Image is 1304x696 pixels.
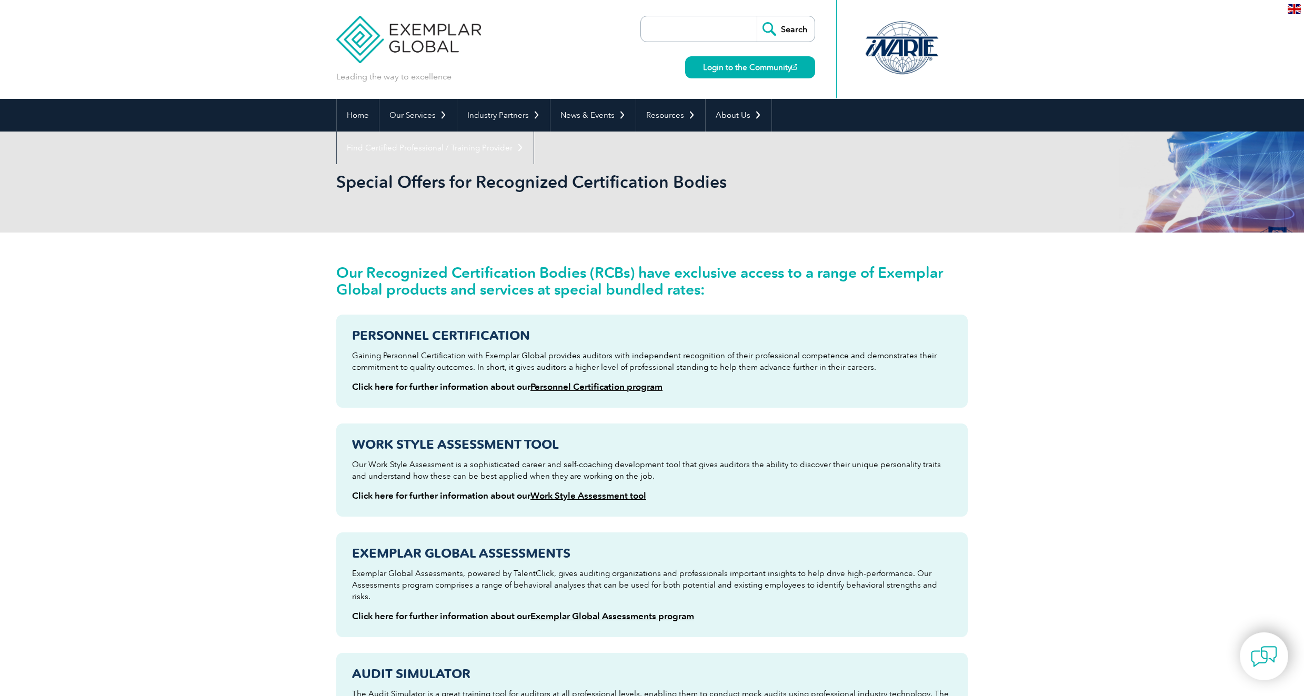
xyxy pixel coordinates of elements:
img: en [1288,4,1301,14]
p: Leading the way to excellence [336,71,452,83]
strong: Exemplar Global Assessments [352,546,570,561]
h2: Special Offers for Recognized Certification Bodies [336,174,778,190]
a: Login to the Community [685,56,815,78]
a: About Us [706,99,771,132]
a: Industry Partners [457,99,550,132]
p: Exemplar Global Assessments, powered by TalentClick, gives auditing organizations and professiona... [352,568,952,602]
p: Gaining Personnel Certification with Exemplar Global provides auditors with independent recogniti... [352,350,952,373]
a: Work Style Assessment tool [530,490,646,501]
strong: Work Style Assessment tool [352,437,559,452]
p: Our Work Style Assessment is a sophisticated career and self-coaching development tool that gives... [352,459,952,482]
a: Home [337,99,379,132]
strong: Personnel Certification [352,328,530,343]
a: Personnel Certification program [530,381,663,392]
input: Search [757,16,815,42]
img: open_square.png [791,64,797,70]
h4: Click here for further information about our [352,381,952,392]
h2: Our Recognized Certification Bodies (RCBs) have exclusive access to a range of Exemplar Global pr... [336,264,968,298]
h4: Click here for further information about our [352,611,952,621]
a: Exemplar Global Assessments program [530,611,694,621]
a: Our Services [379,99,457,132]
a: Resources [636,99,705,132]
a: Find Certified Professional / Training Provider [337,132,534,164]
a: News & Events [550,99,636,132]
strong: Audit Simulator [352,666,470,681]
h4: Click here for further information about our [352,490,952,501]
img: contact-chat.png [1251,643,1277,670]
